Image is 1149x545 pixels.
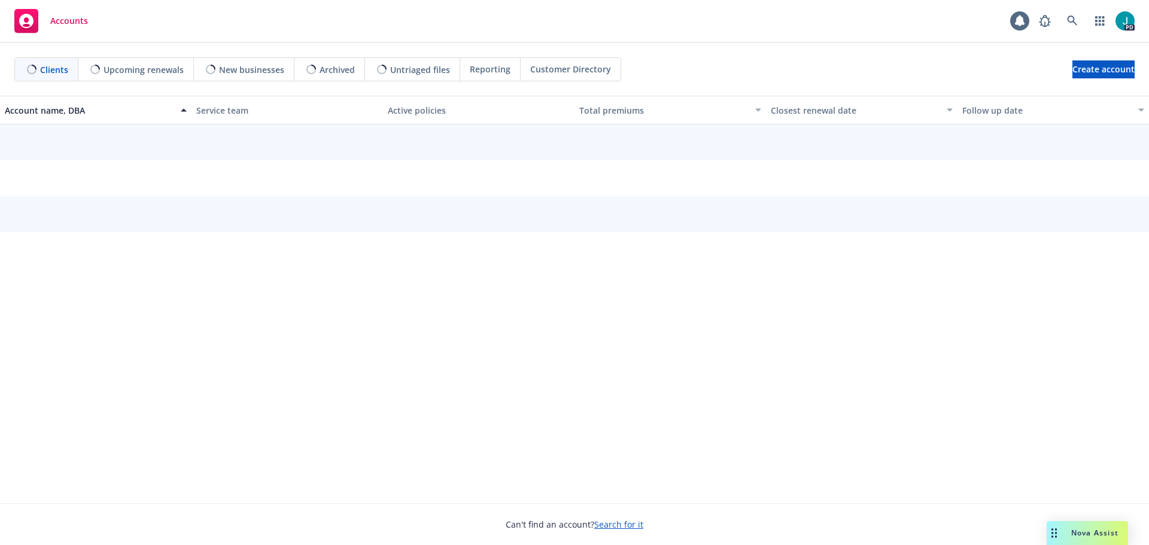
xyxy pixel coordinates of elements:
span: Untriaged files [390,63,450,76]
a: Search [1060,9,1084,33]
span: Can't find an account? [506,518,643,531]
span: New businesses [219,63,284,76]
div: Active policies [388,104,570,117]
a: Report a Bug [1033,9,1057,33]
img: photo [1115,11,1135,31]
button: Follow up date [957,96,1149,124]
button: Nova Assist [1047,521,1128,545]
a: Accounts [10,4,93,38]
span: Reporting [470,63,510,75]
span: Upcoming renewals [104,63,184,76]
a: Search for it [594,519,643,530]
button: Closest renewal date [766,96,957,124]
span: Nova Assist [1071,528,1118,538]
span: Clients [40,63,68,76]
span: Create account [1072,58,1135,81]
div: Service team [196,104,378,117]
a: Switch app [1088,9,1112,33]
div: Drag to move [1047,521,1062,545]
a: Create account [1072,60,1135,78]
span: Customer Directory [530,63,611,75]
span: Accounts [50,16,88,26]
div: Closest renewal date [771,104,940,117]
button: Service team [191,96,383,124]
div: Follow up date [962,104,1131,117]
span: Archived [320,63,355,76]
button: Total premiums [574,96,766,124]
div: Total premiums [579,104,748,117]
button: Active policies [383,96,574,124]
div: Account name, DBA [5,104,174,117]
